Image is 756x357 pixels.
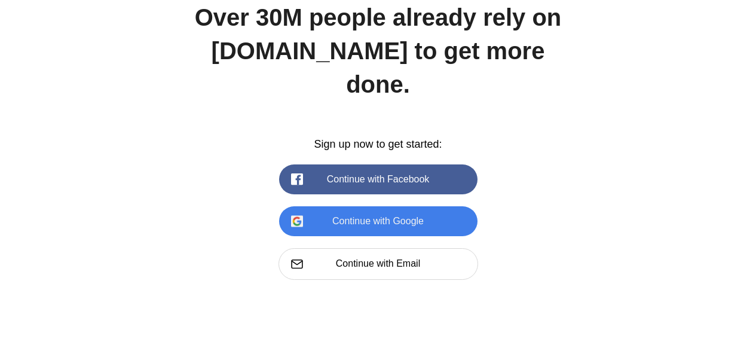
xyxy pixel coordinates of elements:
button: Continue with Email [278,248,478,279]
img: facebook [291,173,303,185]
img: email [291,259,303,269]
button: Continue with Facebook [279,164,478,194]
button: Continue with Google [279,206,478,236]
div: Over 30M people already rely on [DOMAIN_NAME] to get more done. [193,1,564,101]
div: Sign up now to get started: [193,137,564,152]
